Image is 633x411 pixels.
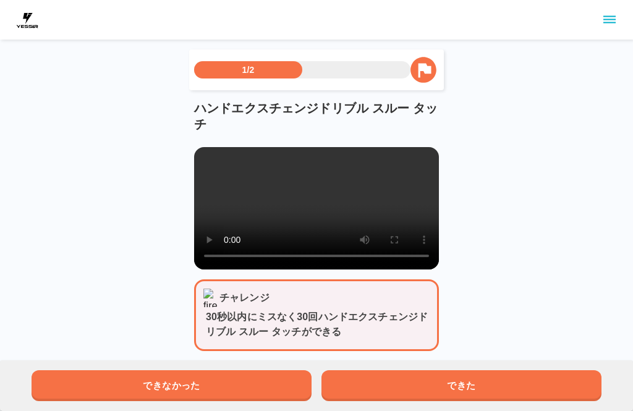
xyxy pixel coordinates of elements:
[599,9,620,30] button: sidemenu
[242,64,255,76] p: 1/2
[219,290,270,305] p: チャレンジ
[194,100,439,132] h6: ハンドエクスチェンジドリブル スルー タッチ
[321,370,601,401] button: できた
[206,310,432,339] p: 30秒以内にミスなく30回ハンドエクスチェンジドリブル スルー タッチができる
[203,289,217,307] img: fire_icon
[32,370,312,401] button: できなかった
[15,7,40,32] img: dummy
